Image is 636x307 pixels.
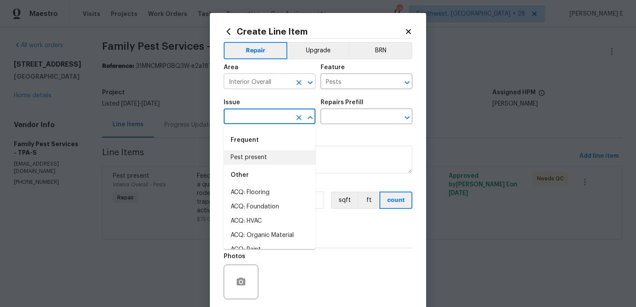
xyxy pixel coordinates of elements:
li: ACQ: Foundation [224,200,315,214]
div: Other [224,165,315,185]
button: ft [358,192,379,209]
button: Repair [224,42,287,59]
li: ACQ: Flooring [224,185,315,200]
h5: Repairs Prefill [321,99,363,106]
button: Open [401,112,413,124]
button: Clear [293,112,305,124]
h5: Issue [224,99,240,106]
h5: Feature [321,64,345,70]
h5: Area [224,64,238,70]
li: ACQ: Paint [224,243,315,257]
div: Frequent [224,130,315,150]
button: sqft [331,192,358,209]
li: ACQ: Organic Material [224,228,315,243]
h2: Create Line Item [224,27,405,36]
button: Clear [293,77,305,89]
button: Upgrade [287,42,349,59]
li: ACQ: HVAC [224,214,315,228]
button: count [379,192,412,209]
li: Pest present [224,150,315,165]
button: BRN [349,42,412,59]
button: Open [304,77,316,89]
button: Close [304,112,316,124]
button: Open [401,77,413,89]
h5: Photos [224,253,245,259]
